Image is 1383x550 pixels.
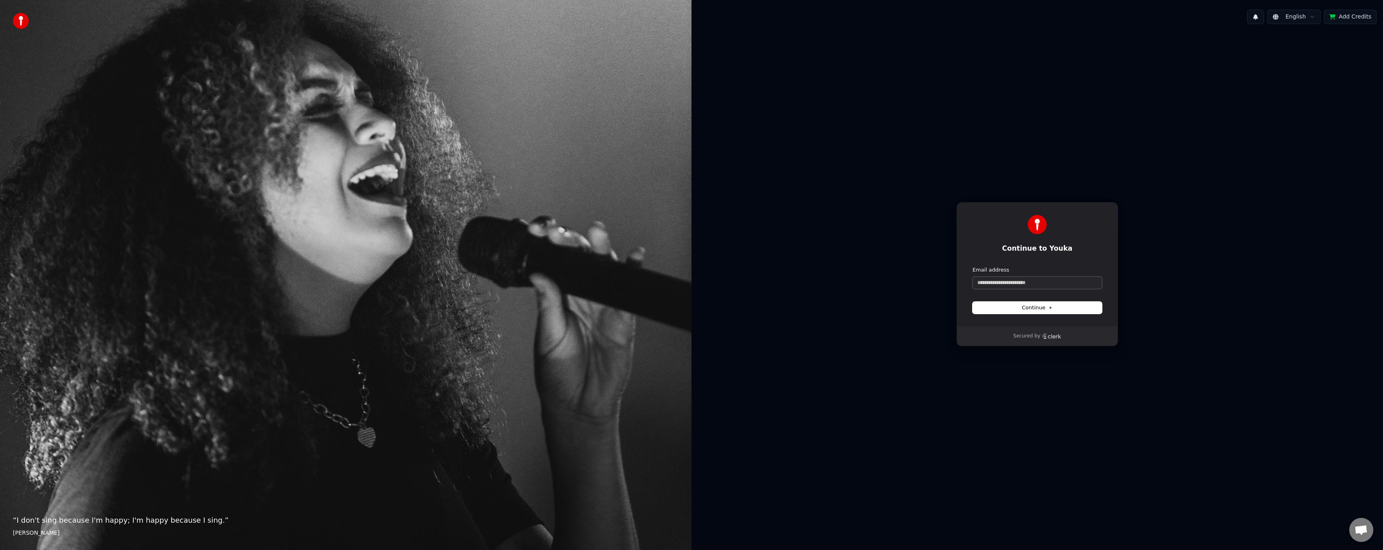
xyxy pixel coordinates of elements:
[13,529,679,537] footer: [PERSON_NAME]
[1028,215,1047,234] img: Youka
[1013,333,1040,339] p: Secured by
[1324,10,1377,24] button: Add Credits
[13,515,679,526] p: “ I don't sing because I'm happy; I'm happy because I sing. ”
[1022,304,1053,311] span: Continue
[973,266,1009,274] label: Email address
[973,244,1102,254] h1: Continue to Youka
[1349,518,1373,542] a: Open chat
[13,13,29,29] img: youka
[1042,333,1061,339] a: Clerk logo
[973,302,1102,314] button: Continue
